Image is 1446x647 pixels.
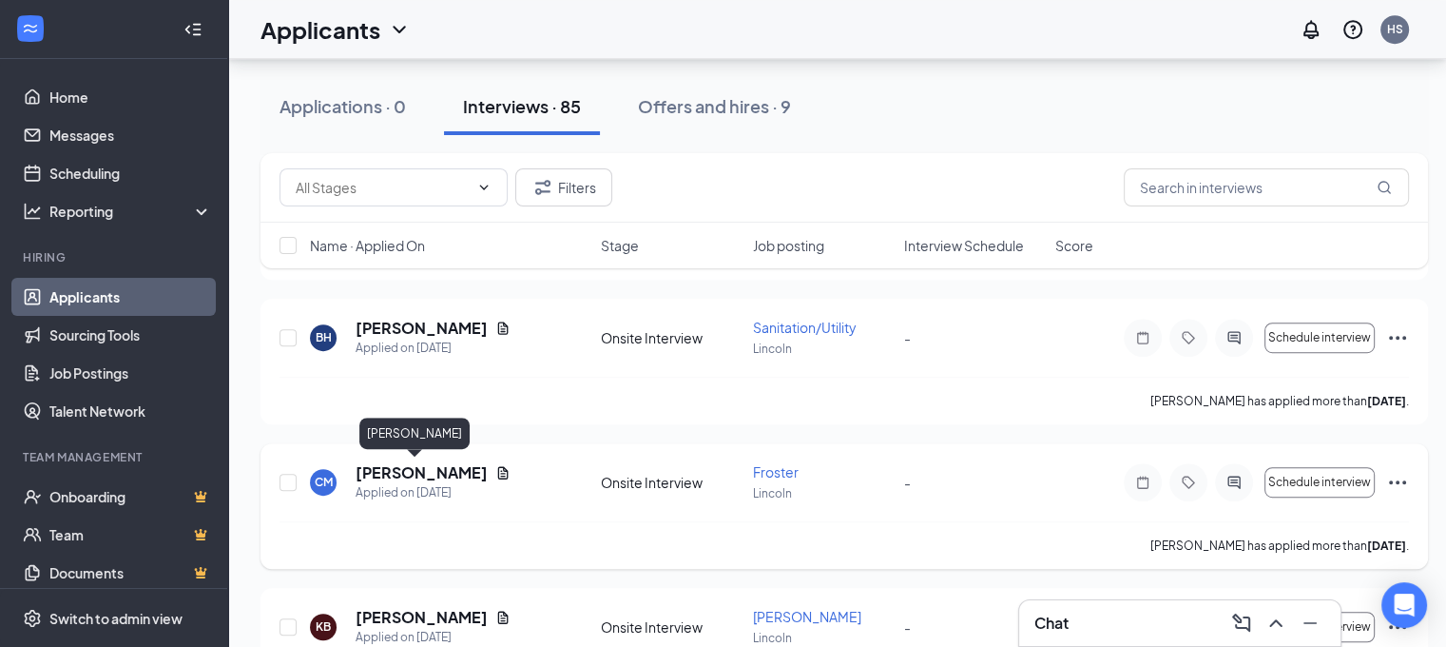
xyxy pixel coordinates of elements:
p: Lincoln [753,341,893,357]
span: Name · Applied On [310,236,425,255]
a: Applicants [49,278,212,316]
div: Applied on [DATE] [356,628,511,647]
svg: Document [495,465,511,480]
p: Lincoln [753,485,893,501]
b: [DATE] [1367,394,1406,408]
span: Schedule interview [1268,331,1371,344]
div: Open Intercom Messenger [1381,582,1427,628]
div: Reporting [49,202,213,221]
h5: [PERSON_NAME] [356,462,488,483]
h5: [PERSON_NAME] [356,607,488,628]
button: Filter Filters [515,168,612,206]
a: Sourcing Tools [49,316,212,354]
div: Switch to admin view [49,609,183,628]
a: Scheduling [49,154,212,192]
input: Search in interviews [1124,168,1409,206]
span: - [904,474,911,491]
a: OnboardingCrown [49,478,212,516]
svg: Filter [531,176,554,199]
span: - [904,618,911,636]
svg: ComposeMessage [1230,612,1253,635]
a: Job Postings [49,354,212,392]
input: All Stages [296,177,469,198]
span: Job posting [753,236,824,255]
svg: QuestionInfo [1341,18,1364,41]
svg: Document [495,321,511,336]
svg: Note [1131,475,1154,490]
a: TeamCrown [49,516,212,554]
span: - [904,329,911,346]
svg: Collapse [183,20,202,39]
button: Minimize [1295,608,1325,638]
div: Onsite Interview [601,328,741,347]
span: Sanitation/Utility [753,319,857,336]
div: KB [316,618,331,635]
span: Schedule interview [1268,476,1371,489]
div: Applied on [DATE] [356,339,511,358]
b: [DATE] [1367,539,1406,553]
div: Onsite Interview [601,473,741,492]
svg: Document [495,610,511,625]
svg: Ellipses [1386,326,1409,349]
span: Interview Schedule [904,236,1024,255]
div: HS [1387,21,1403,37]
span: [PERSON_NAME] [753,608,861,625]
p: [PERSON_NAME] has applied more than . [1150,393,1409,409]
svg: Note [1131,330,1154,345]
span: Score [1055,236,1093,255]
button: ComposeMessage [1226,608,1257,638]
svg: ChevronUp [1264,612,1287,635]
svg: ActiveChat [1223,475,1245,490]
a: DocumentsCrown [49,554,212,592]
h5: [PERSON_NAME] [356,318,488,339]
div: Team Management [23,449,208,465]
div: [PERSON_NAME] [359,418,470,449]
h1: Applicants [260,13,380,46]
button: Schedule interview [1264,323,1375,353]
div: Interviews · 85 [463,94,581,118]
svg: ActiveChat [1223,330,1245,345]
svg: ChevronDown [476,180,492,195]
a: Talent Network [49,392,212,430]
div: Applied on [DATE] [356,483,511,502]
svg: Tag [1177,330,1200,345]
div: CM [315,474,333,490]
svg: Analysis [23,202,42,221]
div: Offers and hires · 9 [638,94,791,118]
div: Onsite Interview [601,618,741,637]
div: BH [316,329,332,345]
svg: Settings [23,609,42,628]
svg: Ellipses [1386,471,1409,494]
svg: MagnifyingGlass [1377,180,1392,195]
button: Schedule interview [1264,467,1375,498]
a: Messages [49,116,212,154]
h3: Chat [1034,613,1069,634]
p: [PERSON_NAME] has applied more than . [1150,538,1409,554]
p: Lincoln [753,630,893,646]
span: Stage [601,236,639,255]
svg: ChevronDown [388,18,411,41]
div: Applications · 0 [280,94,406,118]
svg: Tag [1177,475,1200,490]
a: Home [49,78,212,116]
span: Froster [753,463,799,480]
button: ChevronUp [1261,608,1291,638]
div: Hiring [23,249,208,265]
svg: Notifications [1300,18,1322,41]
svg: WorkstreamLogo [21,19,40,38]
svg: Minimize [1299,612,1321,635]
